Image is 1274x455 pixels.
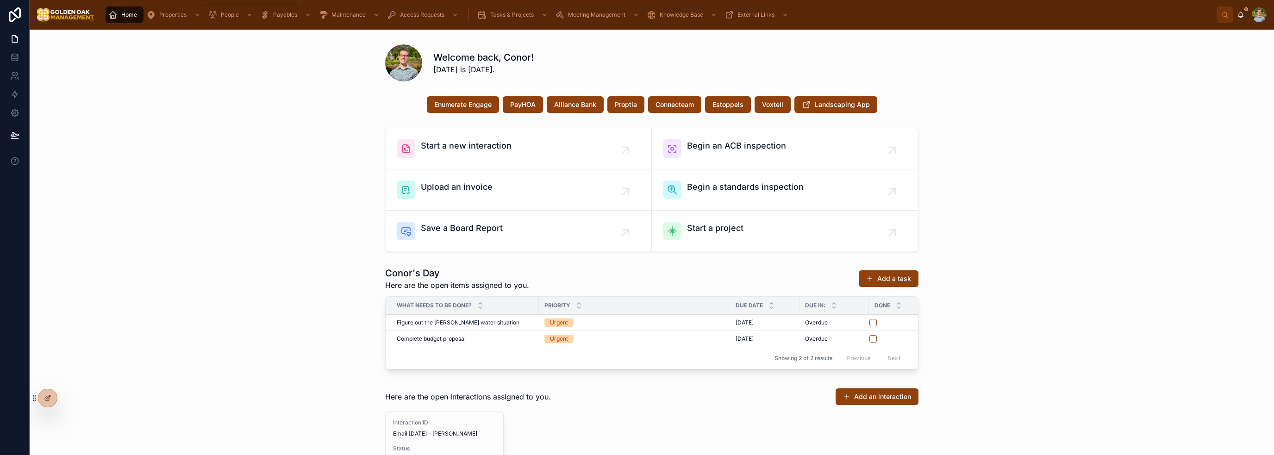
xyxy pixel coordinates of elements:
[736,319,754,326] span: [DATE]
[433,64,534,75] span: [DATE] is [DATE].
[316,6,384,23] a: Maintenance
[433,51,534,64] h1: Welcome back, Conor!
[607,96,644,113] button: Proptia
[774,355,832,362] span: Showing 2 of 2 results
[37,7,94,22] img: App logo
[159,11,187,19] span: Properties
[421,181,493,193] span: Upload an invoice
[547,96,604,113] button: Alliance Bank
[393,419,496,426] span: Interaction ID
[687,139,786,152] span: Begin an ACB inspection
[106,6,144,23] a: Home
[722,6,793,23] a: External Links
[544,318,724,327] a: Urgent
[687,181,804,193] span: Begin a standards inspection
[615,100,637,109] span: Proptia
[815,100,870,109] span: Landscaping App
[400,11,444,19] span: Access Requests
[427,96,499,113] button: Enumerate Engage
[554,100,596,109] span: Alliance Bank
[397,319,519,326] span: Figure out the [PERSON_NAME] water situation
[386,211,652,251] a: Save a Board Report
[687,222,743,235] span: Start a project
[421,222,503,235] span: Save a Board Report
[859,270,918,287] button: Add a task
[386,169,652,211] a: Upload an invoice
[805,302,825,309] span: Due in:
[736,302,763,309] span: Due date
[794,96,877,113] button: Landscaping App
[503,96,543,113] button: PayHOA
[385,391,551,402] span: Here are the open interactions assigned to you.
[331,11,366,19] span: Maintenance
[648,96,701,113] button: Connecteam
[805,335,863,343] a: Overdue
[393,430,496,437] span: Email [DATE] - [PERSON_NAME]
[544,302,570,309] span: Priority
[144,6,205,23] a: Properties
[393,445,496,452] span: Status
[397,335,533,343] a: Complete budget proposal
[385,267,529,280] h1: Conor's Day
[652,169,918,211] a: Begin a standards inspection
[836,388,918,405] button: Add an interaction
[102,5,1217,25] div: scrollable content
[386,128,652,169] a: Start a new interaction
[510,100,536,109] span: PayHOA
[434,100,492,109] span: Enumerate Engage
[644,6,722,23] a: Knowledge Base
[755,96,791,113] button: Voxtell
[397,319,533,326] a: Figure out the [PERSON_NAME] water situation
[705,96,751,113] button: Estoppels
[762,100,783,109] span: Voxtell
[475,6,552,23] a: Tasks & Projects
[397,335,466,343] span: Complete budget proposal
[805,319,828,326] span: Overdue
[736,335,754,343] span: [DATE]
[737,11,774,19] span: External Links
[660,11,703,19] span: Knowledge Base
[490,11,534,19] span: Tasks & Projects
[712,100,743,109] span: Estoppels
[736,335,794,343] a: [DATE]
[121,11,137,19] span: Home
[205,6,257,23] a: People
[221,11,239,19] span: People
[273,11,297,19] span: Payables
[397,302,472,309] span: What needs to be done?
[544,335,724,343] a: Urgent
[736,319,794,326] a: [DATE]
[257,6,316,23] a: Payables
[652,211,918,251] a: Start a project
[552,6,644,23] a: Meeting Management
[384,6,463,23] a: Access Requests
[421,139,512,152] span: Start a new interaction
[656,100,694,109] span: Connecteam
[568,11,625,19] span: Meeting Management
[652,128,918,169] a: Begin an ACB inspection
[550,335,568,343] div: Urgent
[550,318,568,327] div: Urgent
[805,319,863,326] a: Overdue
[874,302,890,309] span: Done
[805,335,828,343] span: Overdue
[385,280,529,291] span: Here are the open items assigned to you.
